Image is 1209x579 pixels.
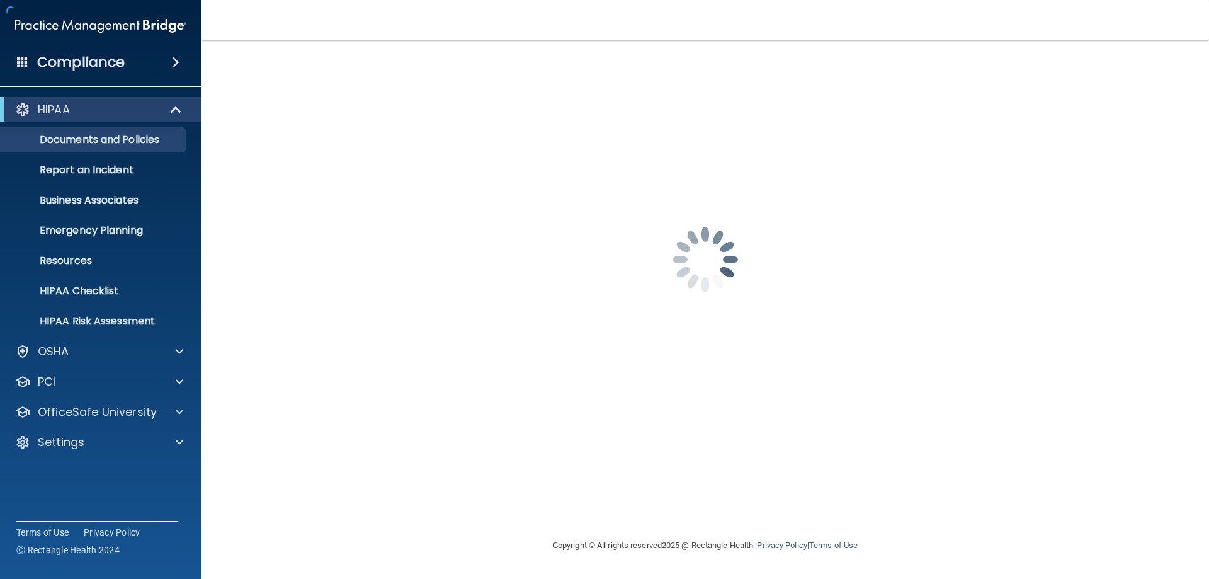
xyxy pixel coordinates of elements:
[37,54,125,71] h4: Compliance
[991,490,1194,540] iframe: Drift Widget Chat Controller
[8,315,180,328] p: HIPAA Risk Assessment
[8,134,180,146] p: Documents and Policies
[809,541,858,550] a: Terms of Use
[38,344,69,359] p: OSHA
[15,374,183,389] a: PCI
[16,526,69,539] a: Terms of Use
[15,13,186,38] img: PMB logo
[8,164,180,176] p: Report an Incident
[15,404,183,420] a: OfficeSafe University
[757,541,807,550] a: Privacy Policy
[38,102,70,117] p: HIPAA
[38,404,157,420] p: OfficeSafe University
[8,285,180,297] p: HIPAA Checklist
[84,526,140,539] a: Privacy Policy
[15,435,183,450] a: Settings
[8,194,180,207] p: Business Associates
[15,102,183,117] a: HIPAA
[15,344,183,359] a: OSHA
[38,374,55,389] p: PCI
[8,255,180,267] p: Resources
[8,224,180,237] p: Emergency Planning
[642,197,768,323] img: spinner.e123f6fc.gif
[38,435,84,450] p: Settings
[16,544,120,556] span: Ⓒ Rectangle Health 2024
[475,525,935,566] div: Copyright © All rights reserved 2025 @ Rectangle Health | |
